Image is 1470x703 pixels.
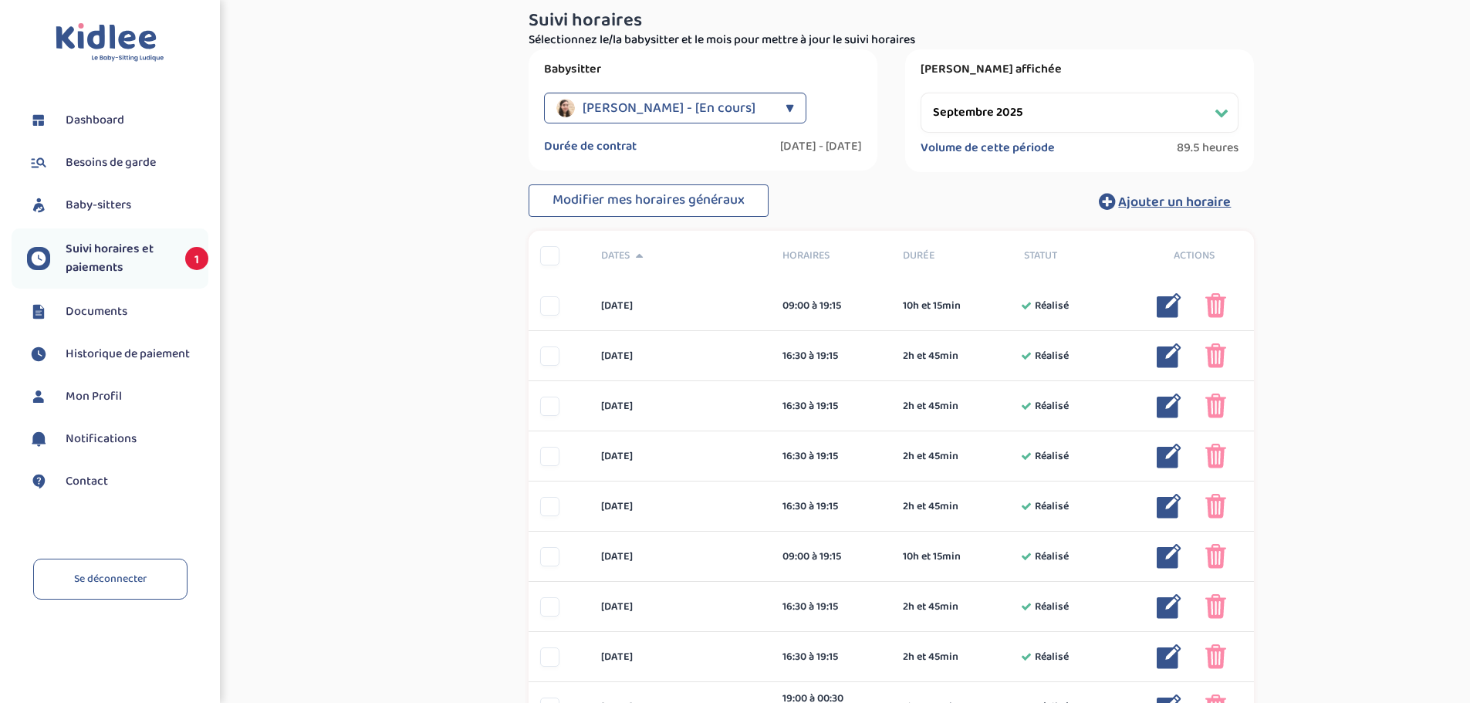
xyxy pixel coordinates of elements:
[1035,348,1069,364] span: Réalisé
[1157,343,1181,368] img: modifier_bleu.png
[903,549,961,565] span: 10h et 15min
[921,140,1055,156] label: Volume de cette période
[27,109,208,132] a: Dashboard
[66,111,124,130] span: Dashboard
[1157,394,1181,418] img: modifier_bleu.png
[544,62,862,77] label: Babysitter
[590,448,771,465] div: [DATE]
[782,599,880,615] div: 16:30 à 19:15
[27,240,208,277] a: Suivi horaires et paiements 1
[1205,343,1226,368] img: poubelle_rose.png
[1177,140,1239,156] span: 89.5 heures
[782,298,880,314] div: 09:00 à 19:15
[66,154,156,172] span: Besoins de garde
[66,430,137,448] span: Notifications
[1157,644,1181,669] img: modifier_bleu.png
[1205,444,1226,468] img: poubelle_rose.png
[590,549,771,565] div: [DATE]
[1035,448,1069,465] span: Réalisé
[56,23,164,63] img: logo.svg
[782,398,880,414] div: 16:30 à 19:15
[1157,444,1181,468] img: modifier_bleu.png
[1076,184,1254,218] button: Ajouter un horaire
[66,345,190,363] span: Historique de paiement
[590,499,771,515] div: [DATE]
[27,300,50,323] img: documents.svg
[782,649,880,665] div: 16:30 à 19:15
[1205,594,1226,619] img: poubelle_rose.png
[1134,248,1255,264] div: Actions
[921,62,1239,77] label: [PERSON_NAME] affichée
[590,599,771,615] div: [DATE]
[66,196,131,215] span: Baby-sitters
[903,649,958,665] span: 2h et 45min
[27,109,50,132] img: dashboard.svg
[27,428,50,451] img: notification.svg
[1205,494,1226,519] img: poubelle_rose.png
[27,385,50,408] img: profil.svg
[1157,594,1181,619] img: modifier_bleu.png
[1035,499,1069,515] span: Réalisé
[590,649,771,665] div: [DATE]
[529,11,1254,31] h3: Suivi horaires
[553,189,745,211] span: Modifier mes horaires généraux
[782,549,880,565] div: 09:00 à 19:15
[1035,398,1069,414] span: Réalisé
[1205,394,1226,418] img: poubelle_rose.png
[590,348,771,364] div: [DATE]
[66,240,170,277] span: Suivi horaires et paiements
[590,298,771,314] div: [DATE]
[1157,544,1181,569] img: modifier_bleu.png
[1205,544,1226,569] img: poubelle_rose.png
[903,298,961,314] span: 10h et 15min
[185,247,208,270] span: 1
[27,300,208,323] a: Documents
[66,472,108,491] span: Contact
[903,348,958,364] span: 2h et 45min
[786,93,794,123] div: ▼
[1035,599,1069,615] span: Réalisé
[27,151,208,174] a: Besoins de garde
[903,448,958,465] span: 2h et 45min
[891,248,1012,264] div: Durée
[529,184,769,217] button: Modifier mes horaires généraux
[903,398,958,414] span: 2h et 45min
[1012,248,1134,264] div: Statut
[1205,293,1226,318] img: poubelle_rose.png
[544,139,637,154] label: Durée de contrat
[1205,644,1226,669] img: poubelle_rose.png
[27,343,50,366] img: suivihoraire.svg
[1035,298,1069,314] span: Réalisé
[27,194,50,217] img: babysitters.svg
[27,247,50,270] img: suivihoraire.svg
[590,248,771,264] div: Dates
[27,470,50,493] img: contact.svg
[903,499,958,515] span: 2h et 45min
[1157,293,1181,318] img: modifier_bleu.png
[27,470,208,493] a: Contact
[583,93,755,123] span: [PERSON_NAME] - [En cours]
[27,428,208,451] a: Notifications
[66,387,122,406] span: Mon Profil
[1035,649,1069,665] span: Réalisé
[1118,191,1231,213] span: Ajouter un horaire
[590,398,771,414] div: [DATE]
[782,248,880,264] span: Horaires
[27,343,208,366] a: Historique de paiement
[903,599,958,615] span: 2h et 45min
[33,559,188,600] a: Se déconnecter
[1035,549,1069,565] span: Réalisé
[782,499,880,515] div: 16:30 à 19:15
[66,302,127,321] span: Documents
[782,348,880,364] div: 16:30 à 19:15
[780,139,862,154] label: [DATE] - [DATE]
[556,99,575,117] img: avatar_djabella-thinhinane_2023_12_13_15_02_30.png
[27,194,208,217] a: Baby-sitters
[1157,494,1181,519] img: modifier_bleu.png
[529,31,1254,49] p: Sélectionnez le/la babysitter et le mois pour mettre à jour le suivi horaires
[27,151,50,174] img: besoin.svg
[782,448,880,465] div: 16:30 à 19:15
[27,385,208,408] a: Mon Profil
